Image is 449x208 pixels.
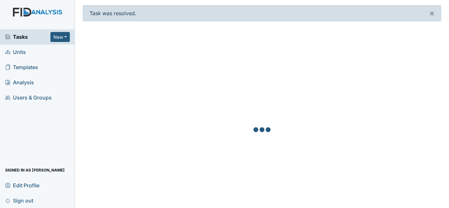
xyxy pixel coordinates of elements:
[5,93,52,103] span: Users & Groups
[5,47,26,57] span: Units
[50,32,70,42] button: New
[83,5,442,21] div: Task was resolved.
[5,165,65,175] span: Signed in as [PERSON_NAME]
[429,8,434,18] span: ×
[423,5,441,21] button: ×
[5,33,50,41] a: Tasks
[5,78,34,88] span: Analysis
[5,180,39,190] span: Edit Profile
[5,195,33,205] span: Sign out
[5,62,38,72] span: Templates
